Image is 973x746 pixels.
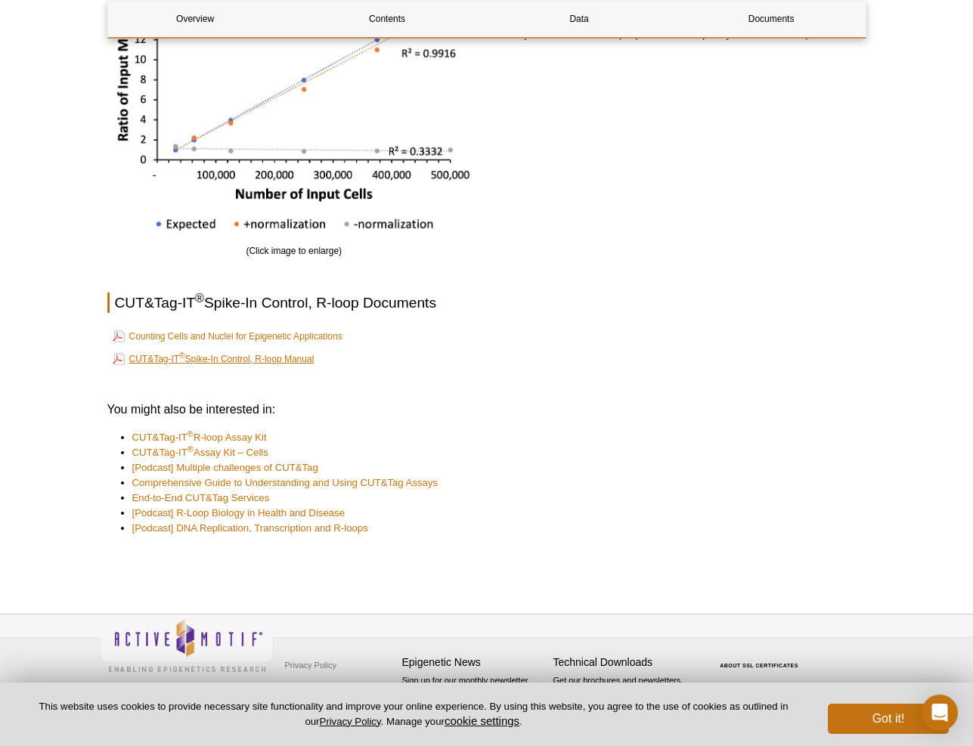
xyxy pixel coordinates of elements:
p: This website uses cookies to provide necessary site functionality and improve your online experie... [24,700,803,729]
a: Data [492,1,667,37]
a: Terms & Conditions [281,676,361,699]
p: Sign up for our monthly newsletter highlighting recent publications in the field of epigenetics. [402,674,546,726]
sup: ® [187,444,194,453]
h4: Epigenetic News [402,656,546,669]
div: Open Intercom Messenger [922,695,958,731]
a: Privacy Policy [319,716,380,727]
h3: You might also be interested in: [107,401,866,419]
a: [Podcast] Multiple challenges of CUT&Tag [132,460,318,475]
a: [Podcast] R-Loop Biology in Health and Disease [132,506,346,521]
a: Overview [108,1,283,37]
h4: Technical Downloads [553,656,697,669]
img: Active Motif, [100,614,274,676]
p: Get our brochures and newsletters, or request them by mail. [553,674,697,713]
a: Counting Cells and Nuclei for Epigenetic Applications [113,327,342,345]
a: Contents [300,1,475,37]
button: cookie settings [445,714,519,727]
a: Comprehensive Guide to Understanding and Using CUT&Tag Assays [132,475,438,491]
a: CUT&Tag-IT®Assay Kit – Cells [132,445,268,460]
button: Got it! [828,704,949,734]
h2: CUT&Tag-IT Spike-In Control, R-loop Documents [107,293,866,313]
a: [Podcast] DNA Replication, Transcription and R-loops [132,521,368,536]
sup: ® [187,429,194,438]
sup: ® [195,291,204,304]
a: Documents [684,1,859,37]
a: ABOUT SSL CERTIFICATES [720,663,798,668]
a: CUT&Tag-IT®R-loop Assay Kit [132,430,267,445]
a: End-to-End CUT&Tag Services [132,491,270,506]
sup: ® [179,351,184,360]
a: Privacy Policy [281,654,340,676]
a: CUT&Tag-IT®Spike-In Control, R-loop Manual [113,350,315,368]
table: Click to Verify - This site chose Symantec SSL for secure e-commerce and confidential communicati... [705,641,818,674]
